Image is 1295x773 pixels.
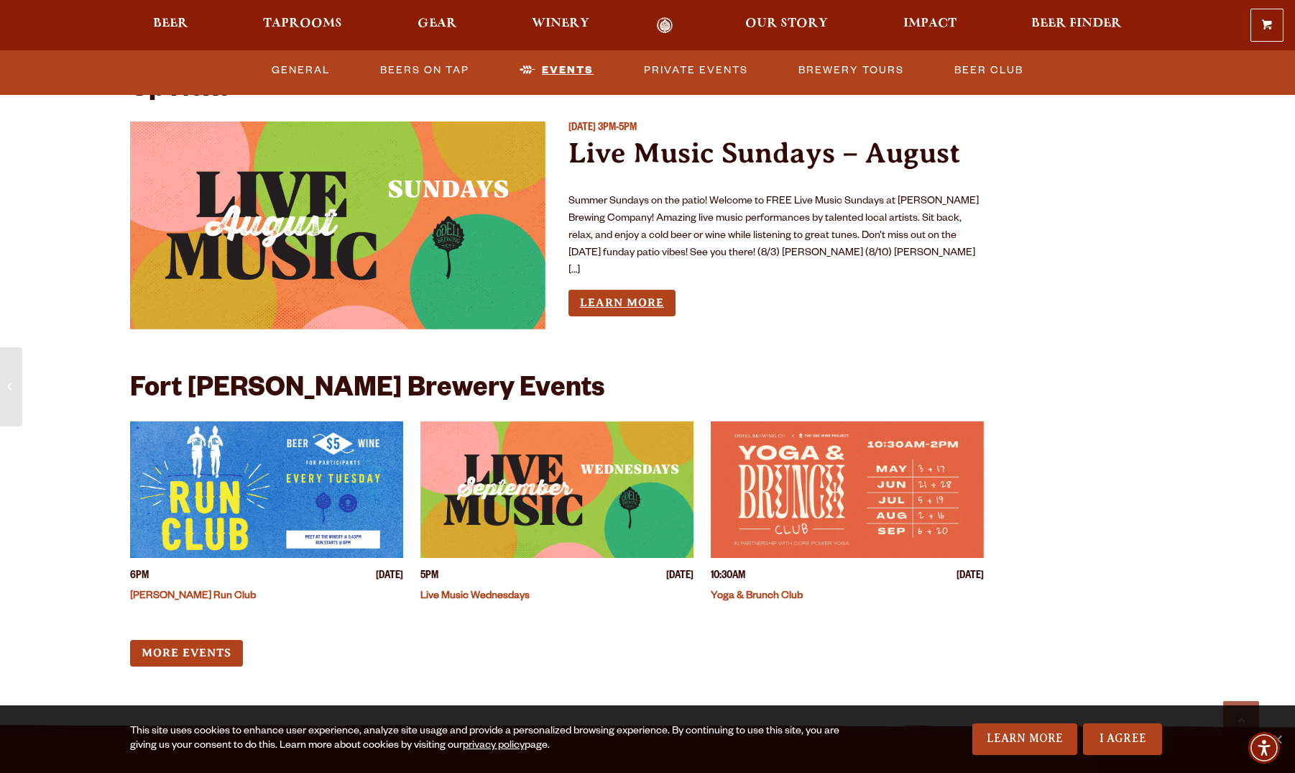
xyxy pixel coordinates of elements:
span: [DATE] [666,570,693,585]
span: Impact [903,18,957,29]
p: Summer Sundays on the patio! Welcome to FREE Live Music Sundays at [PERSON_NAME] Brewing Company!... [568,193,984,280]
a: Scroll to top [1223,701,1259,737]
a: View event details [130,122,545,329]
h2: Fort [PERSON_NAME] Brewery Events [130,375,604,407]
a: Beer Finder [1022,17,1131,34]
span: Beer Finder [1031,18,1122,29]
a: View event details [130,421,403,558]
a: Beers on Tap [374,54,475,87]
span: 3PM-5PM [598,123,637,134]
a: Gear [408,17,466,34]
a: View event details [711,421,984,558]
a: More Events (opens in a new window) [130,640,243,667]
a: Taprooms [254,17,351,34]
a: Impact [894,17,966,34]
span: 5PM [420,570,438,585]
div: Accessibility Menu [1248,732,1280,764]
a: Odell Home [637,17,691,34]
a: Learn more about Live Music Sundays – August [568,290,676,316]
span: Winery [532,18,589,29]
span: Taprooms [263,18,342,29]
a: [PERSON_NAME] Run Club [130,591,256,603]
a: Live Music Sundays – August [568,137,961,169]
a: Beer Club [949,54,1029,87]
a: I Agree [1083,723,1162,755]
span: [DATE] [957,570,984,585]
a: Our Story [736,17,837,34]
a: privacy policy [463,741,525,752]
a: Events [514,54,599,87]
span: 6PM [130,570,149,585]
span: [DATE] [568,123,596,134]
span: [DATE] [376,570,403,585]
a: Beer [144,17,198,34]
span: Gear [418,18,457,29]
span: 10:30AM [711,570,745,585]
span: Our Story [745,18,828,29]
a: Winery [522,17,599,34]
div: This site uses cookies to enhance user experience, analyze site usage and provide a personalized ... [130,725,864,754]
span: Beer [153,18,188,29]
a: General [266,54,336,87]
a: View event details [420,421,693,558]
a: Live Music Wednesdays [420,591,530,603]
a: Yoga & Brunch Club [711,591,803,603]
a: Private Events [638,54,754,87]
a: Learn More [972,723,1078,755]
a: Brewery Tours [793,54,910,87]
